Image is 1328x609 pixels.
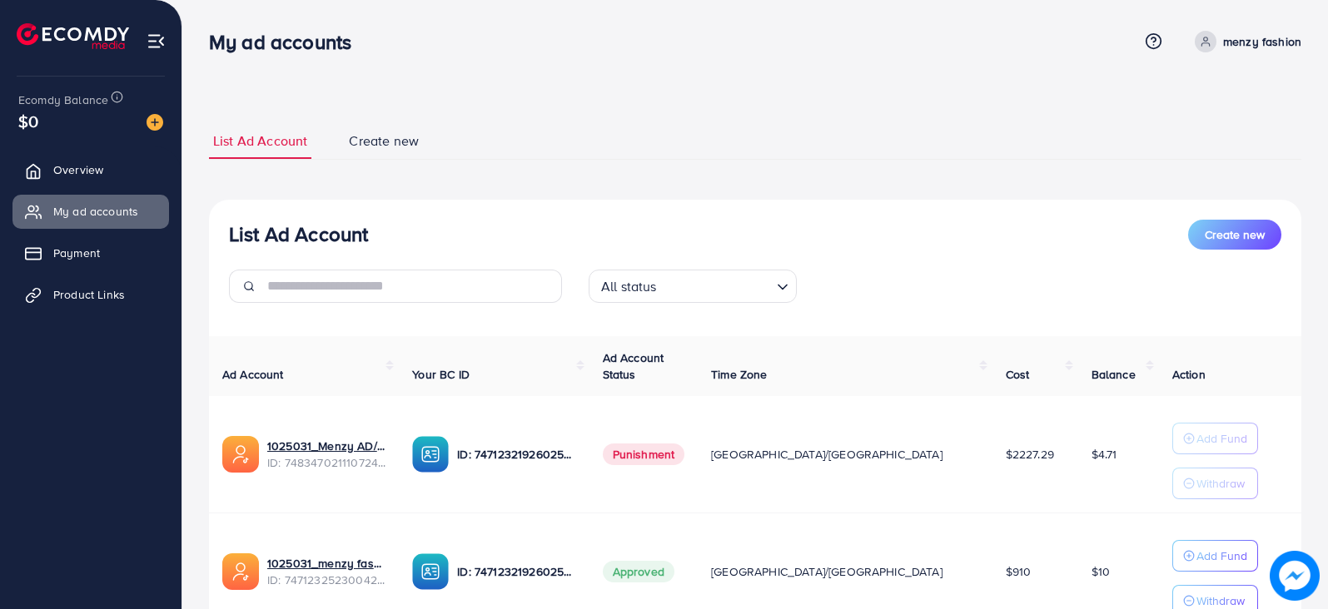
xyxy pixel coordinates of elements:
[1223,32,1301,52] p: menzy fashion
[267,572,385,588] span: ID: 7471232523004248081
[1196,546,1247,566] p: Add Fund
[53,286,125,303] span: Product Links
[711,563,943,580] span: [GEOGRAPHIC_DATA]/[GEOGRAPHIC_DATA]
[267,438,385,472] div: <span class='underline'>1025031_Menzy AD/AC 2_1742381195367</span></br>7483470211107242001
[18,92,108,108] span: Ecomdy Balance
[1006,446,1054,463] span: $2227.29
[412,366,470,383] span: Your BC ID
[17,23,129,49] img: logo
[1270,551,1320,601] img: image
[229,222,368,246] h3: List Ad Account
[1006,563,1032,580] span: $910
[147,114,163,131] img: image
[711,366,767,383] span: Time Zone
[1172,540,1258,572] button: Add Fund
[589,270,797,303] div: Search for option
[1172,423,1258,454] button: Add Fund
[209,30,365,54] h3: My ad accounts
[147,32,166,51] img: menu
[412,553,449,590] img: ic-ba-acc.ded83a64.svg
[53,245,100,261] span: Payment
[1188,31,1301,52] a: menzy fashion
[457,444,575,464] p: ID: 7471232192602521601
[18,109,38,133] span: $0
[267,454,385,471] span: ID: 7483470211107242001
[53,161,103,178] span: Overview
[213,131,307,151] span: List Ad Account
[1188,220,1281,250] button: Create new
[412,436,449,473] img: ic-ba-acc.ded83a64.svg
[267,438,385,454] a: 1025031_Menzy AD/AC 2_1742381195367
[12,236,169,270] a: Payment
[662,271,770,299] input: Search for option
[1172,468,1258,499] button: Withdraw
[267,555,385,589] div: <span class='underline'>1025031_menzy fashion_1739531882176</span></br>7471232523004248081
[1196,428,1247,448] p: Add Fund
[1205,226,1265,243] span: Create new
[222,436,259,473] img: ic-ads-acc.e4c84228.svg
[1092,366,1136,383] span: Balance
[267,555,385,572] a: 1025031_menzy fashion_1739531882176
[53,203,138,220] span: My ad accounts
[12,195,169,228] a: My ad accounts
[598,275,660,299] span: All status
[711,446,943,463] span: [GEOGRAPHIC_DATA]/[GEOGRAPHIC_DATA]
[457,562,575,582] p: ID: 7471232192602521601
[603,349,664,383] span: Ad Account Status
[1196,473,1245,493] p: Withdraw
[1006,366,1030,383] span: Cost
[12,278,169,311] a: Product Links
[349,131,419,151] span: Create new
[603,443,685,465] span: Punishment
[222,553,259,590] img: ic-ads-acc.e4c84228.svg
[222,366,284,383] span: Ad Account
[1092,446,1117,463] span: $4.71
[603,561,674,582] span: Approved
[12,153,169,186] a: Overview
[1092,563,1110,580] span: $10
[1172,366,1206,383] span: Action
